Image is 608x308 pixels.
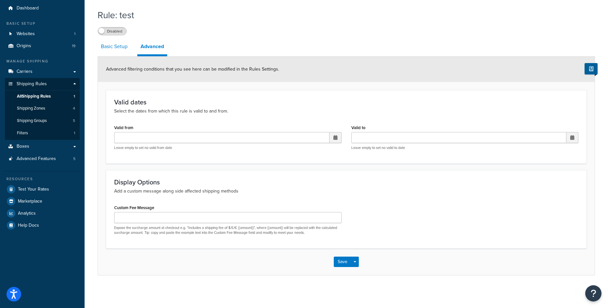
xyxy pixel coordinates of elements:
li: Websites [5,28,80,40]
a: Advanced [137,39,167,56]
label: Disabled [98,27,127,35]
h1: Rule: test [98,9,587,21]
span: Shipping Groups [17,118,47,124]
a: Test Your Rates [5,183,80,195]
a: Boxes [5,141,80,153]
span: Help Docs [18,223,39,228]
a: Websites1 [5,28,80,40]
a: Dashboard [5,2,80,14]
a: Shipping Groups5 [5,115,80,127]
span: 1 [74,31,75,37]
span: 1 [74,130,75,136]
a: Analytics [5,208,80,219]
a: Basic Setup [98,39,131,54]
a: Origins19 [5,40,80,52]
span: 19 [72,43,75,49]
h3: Valid dates [114,99,578,106]
span: Carriers [17,69,33,74]
span: 5 [73,118,75,124]
li: Advanced Features [5,153,80,165]
label: Valid to [351,125,365,130]
div: Basic Setup [5,21,80,26]
span: 5 [73,156,75,162]
a: Help Docs [5,220,80,231]
span: Test Your Rates [18,187,49,192]
a: Shipping Zones4 [5,102,80,114]
p: Leave empty to set no valid to date [351,145,579,150]
li: Origins [5,40,80,52]
p: Add a custom message along side affected shipping methods [114,188,578,195]
span: Boxes [17,144,29,149]
li: Shipping Zones [5,102,80,114]
span: Shipping Rules [17,81,47,87]
li: Filters [5,127,80,139]
button: Show Help Docs [585,63,598,74]
span: 4 [73,106,75,111]
span: Shipping Zones [17,106,45,111]
label: Custom Fee Message [114,205,154,210]
span: All Shipping Rules [17,94,51,99]
span: Origins [17,43,31,49]
span: Analytics [18,211,36,216]
li: Shipping Rules [5,78,80,140]
a: Carriers [5,66,80,78]
a: Shipping Rules [5,78,80,90]
span: Filters [17,130,28,136]
h3: Display Options [114,179,578,186]
a: AllShipping Rules1 [5,90,80,102]
div: Manage Shipping [5,59,80,64]
div: Resources [5,176,80,182]
a: Advanced Features5 [5,153,80,165]
span: Marketplace [18,199,42,204]
span: Websites [17,31,35,37]
button: Open Resource Center [585,285,601,301]
p: Leave empty to set no valid from date [114,145,342,150]
a: Filters1 [5,127,80,139]
span: Dashboard [17,6,39,11]
li: Shipping Groups [5,115,80,127]
label: Valid from [114,125,133,130]
span: Advanced filtering conditions that you see here can be modified in the Rules Settings. [106,66,279,73]
button: Save [334,257,351,267]
span: Advanced Features [17,156,56,162]
span: 1 [74,94,75,99]
p: Select the dates from which this rule is valid to and from. [114,108,578,115]
a: Marketplace [5,195,80,207]
p: Expose the surcharge amount at checkout e.g. "Includes a shipping fee of $/£/€ {{amount}}", where... [114,225,342,235]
